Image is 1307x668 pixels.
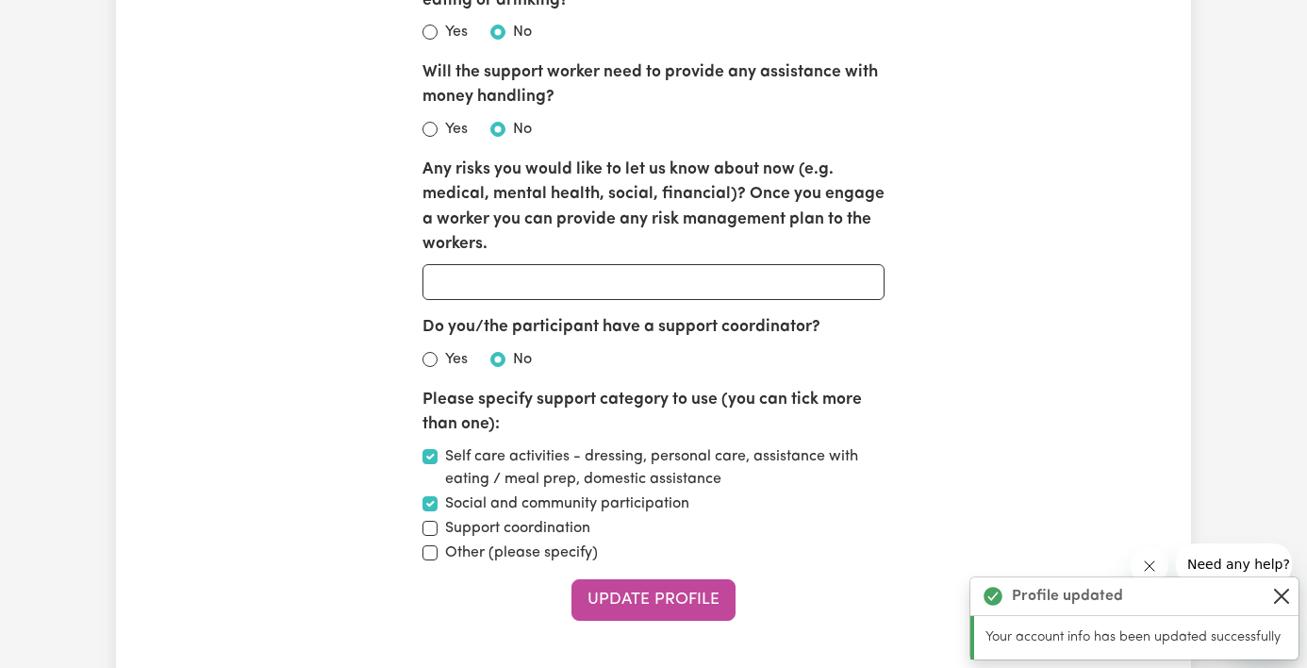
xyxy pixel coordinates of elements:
[422,158,885,258] label: Any risks you would like to let us know about now (e.g. medical, mental health, social, financial...
[513,21,532,43] label: No
[1176,543,1292,585] iframe: Message from company
[445,517,590,540] label: Support coordination
[445,493,689,515] label: Social and community participation
[1131,547,1168,585] iframe: Close message
[513,348,532,371] label: No
[513,118,532,141] label: No
[422,60,885,110] label: Will the support worker need to provide any assistance with money handling?
[985,627,1287,648] p: Your account info has been updated successfully
[445,118,468,141] label: Yes
[445,348,468,371] label: Yes
[1012,585,1123,608] strong: Profile updated
[445,542,598,564] label: Other (please specify)
[422,315,820,340] label: Do you/the participant have a support coordinator?
[571,579,736,621] button: Update Profile
[445,21,468,43] label: Yes
[445,445,885,491] label: Self care activities - dressing, personal care, assistance with eating / meal prep, domestic assi...
[1270,585,1293,608] button: Close
[422,388,885,438] label: Please specify support category to use (you can tick more than one):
